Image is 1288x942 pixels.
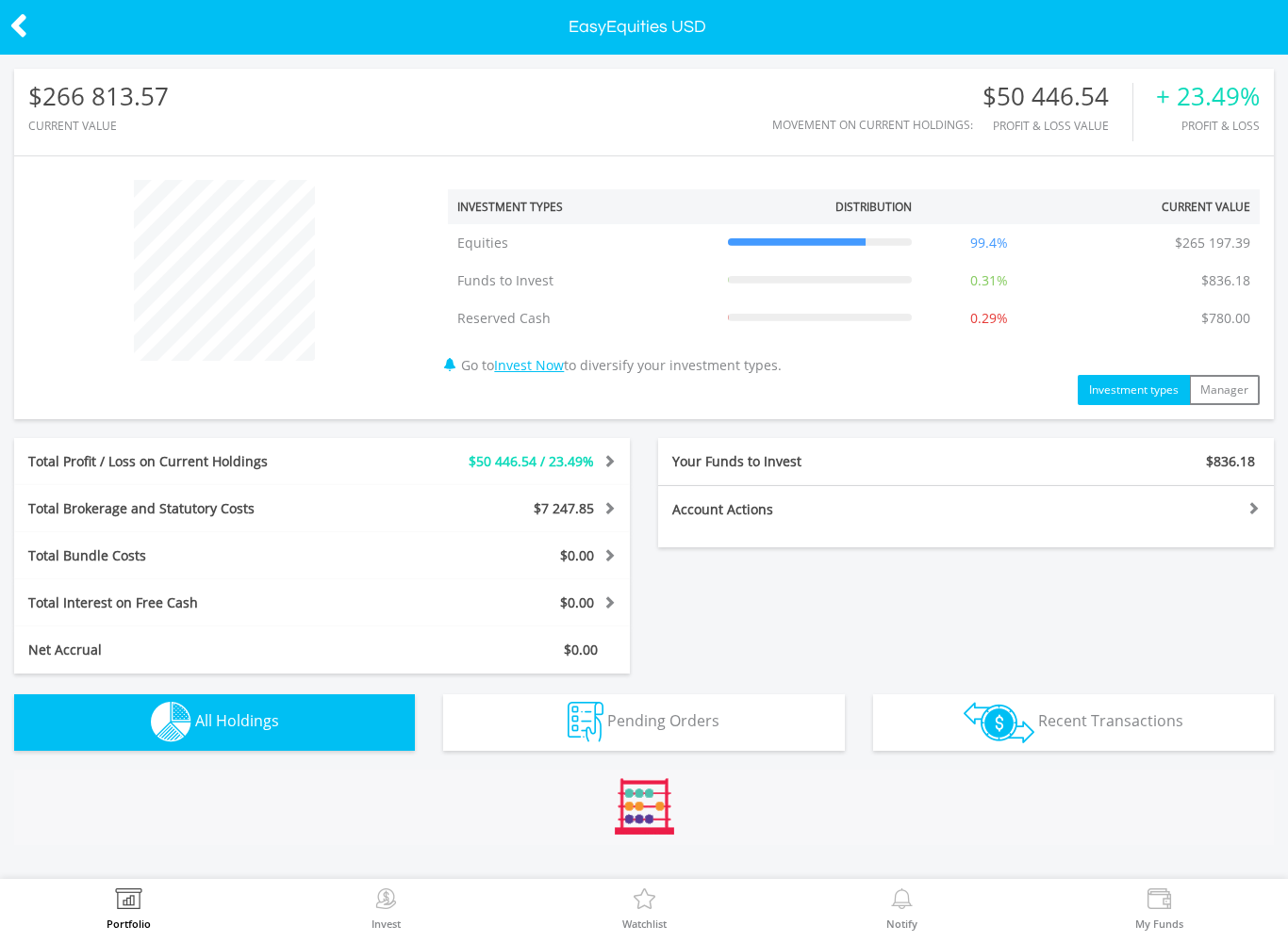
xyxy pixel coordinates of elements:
[1156,83,1260,110] div: + 23.49%
[658,452,966,471] div: Your Funds to Invest
[887,888,916,915] img: View Notifications
[1135,888,1183,929] a: My Funds
[622,888,667,929] a: Watchlist
[772,119,973,131] div: Movement on Current Holdings:
[1038,710,1183,731] span: Recent Transactions
[14,641,373,659] div: Net Accrual
[372,918,401,929] label: Invest
[1189,375,1260,405] button: Manager
[873,694,1274,751] button: Recent Transactions
[28,120,169,132] div: CURRENT VALUE
[1145,888,1174,915] img: View Funds
[151,702,191,742] img: holdings-wht.png
[1192,262,1260,300] td: $836.18
[448,262,718,300] td: Funds to Invest
[630,888,659,915] img: Watchlist
[1135,918,1183,929] label: My Funds
[372,888,401,929] a: Invest
[28,83,169,110] div: $266 813.57
[448,189,718,224] th: Investment Types
[964,702,1034,743] img: transactions-zar-wht.png
[886,888,917,929] a: Notify
[443,694,844,751] button: Pending Orders
[658,500,966,519] div: Account Actions
[107,888,151,929] a: Portfolio
[494,356,564,374] a: Invest Now
[114,888,143,915] img: View Portfolio
[14,499,373,518] div: Total Brokerage and Statutory Costs
[448,300,718,337] td: Reserved Cash
[983,83,1132,110] div: $50 446.54
[1057,189,1260,224] th: Current Value
[14,546,373,565] div: Total Bundle Costs
[534,499,594,517] span: $7 247.85
[886,918,917,929] label: Notify
[560,593,594,611] span: $0.00
[1206,452,1255,470] span: $836.18
[568,702,603,742] img: pending_instructions-wht.png
[921,224,1056,262] td: 99.4%
[107,918,151,929] label: Portfolio
[564,641,598,658] span: $0.00
[14,593,373,612] div: Total Interest on Free Cash
[448,224,718,262] td: Equities
[14,694,415,751] button: All Holdings
[921,262,1056,300] td: 0.31%
[372,888,401,915] img: Invest Now
[921,300,1056,337] td: 0.29%
[983,120,1132,132] div: Profit & Loss Value
[469,452,594,470] span: $50 446.54 / 23.49%
[195,710,279,731] span: All Holdings
[1078,375,1190,405] button: Investment types
[14,452,373,471] div: Total Profit / Loss on Current Holdings
[434,171,1274,405] div: Go to to diversify your investment types.
[1156,120,1260,132] div: Profit & Loss
[607,710,719,731] span: Pending Orders
[560,546,594,564] span: $0.00
[622,918,667,929] label: Watchlist
[1192,300,1260,337] td: $780.00
[835,199,912,215] div: Distribution
[1165,224,1260,262] td: $265 197.39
